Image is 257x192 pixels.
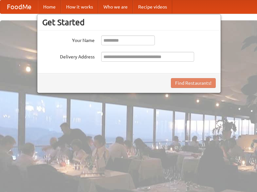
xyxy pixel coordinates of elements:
[171,78,216,88] button: Find Restaurants!
[42,35,95,44] label: Your Name
[0,0,38,13] a: FoodMe
[38,0,61,13] a: Home
[133,0,172,13] a: Recipe videos
[42,52,95,60] label: Delivery Address
[98,0,133,13] a: Who we are
[42,17,216,27] h3: Get Started
[61,0,98,13] a: How it works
